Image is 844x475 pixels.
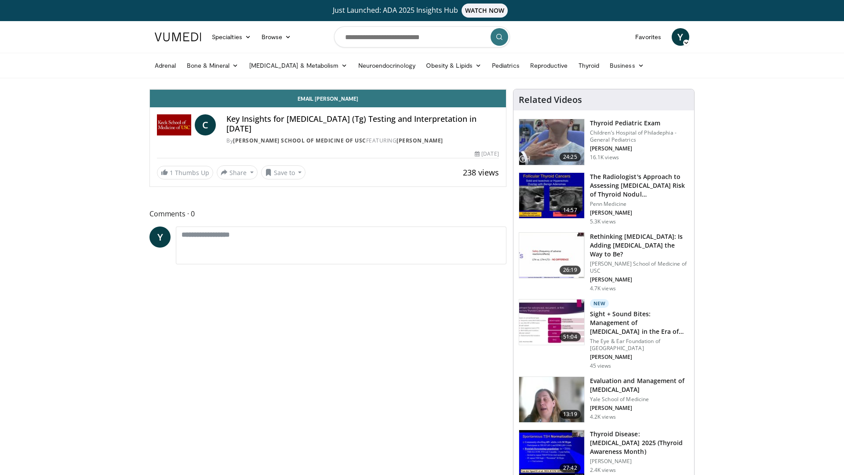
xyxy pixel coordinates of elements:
img: VuMedi Logo [155,33,201,41]
p: Yale School of Medicine [590,396,689,403]
p: Children’s Hospital of Philadephia - General Pediatrics [590,129,689,143]
p: 45 views [590,362,611,369]
a: Business [604,57,649,74]
a: Specialties [207,28,256,46]
input: Search topics, interventions [334,26,510,47]
a: 24:25 Thyroid Pediatric Exam Children’s Hospital of Philadephia - General Pediatrics [PERSON_NAME... [519,119,689,165]
p: [PERSON_NAME] School of Medicine of USC [590,260,689,274]
h3: Thyroid Disease: [MEDICAL_DATA] 2025 (Thyroid Awareness Month) [590,430,689,456]
p: New [590,299,609,308]
a: Pediatrics [487,57,525,74]
p: 5.3K views [590,218,616,225]
p: Penn Medicine [590,201,689,208]
p: 4.2K views [590,413,616,420]
h4: Related Videos [519,95,582,105]
h4: Key Insights for [MEDICAL_DATA] (Tg) Testing and Interpretation in [DATE] [226,114,499,133]
a: Bone & Mineral [182,57,244,74]
button: Share [217,165,258,179]
video-js: Video Player [150,89,506,90]
a: 51:04 New Sight + Sound Bites: Management of [MEDICAL_DATA] in the Era of Targ… The Eye & Ear Fou... [519,299,689,369]
img: Keck School of Medicine of USC [157,114,191,135]
span: Comments 0 [149,208,506,219]
h3: Evaluation and Management of [MEDICAL_DATA] [590,376,689,394]
a: [MEDICAL_DATA] & Metabolism [244,57,353,74]
h3: Sight + Sound Bites: Management of [MEDICAL_DATA] in the Era of Targ… [590,310,689,336]
p: [PERSON_NAME] [590,276,689,283]
p: 4.7K views [590,285,616,292]
img: 576742cb-950f-47b1-b49b-8023242b3cfa.150x105_q85_crop-smart_upscale.jpg [519,119,584,165]
button: Save to [261,165,306,179]
div: [DATE] [475,150,498,158]
a: 13:19 Evaluation and Management of [MEDICAL_DATA] Yale School of Medicine [PERSON_NAME] 4.2K views [519,376,689,423]
a: Reproductive [525,57,573,74]
span: 27:42 [560,464,581,472]
a: Just Launched: ADA 2025 Insights HubWATCH NOW [156,4,688,18]
span: 26:19 [560,266,581,274]
h3: Rethinking [MEDICAL_DATA]: Is Adding [MEDICAL_DATA] the Way to Be? [590,232,689,259]
a: Neuroendocrinology [353,57,421,74]
a: Thyroid [573,57,605,74]
p: [PERSON_NAME] [590,354,689,361]
p: [PERSON_NAME] [590,405,689,412]
img: 64bf5cfb-7b6d-429f-8d89-8118f524719e.150x105_q85_crop-smart_upscale.jpg [519,173,584,219]
h3: Thyroid Pediatric Exam [590,119,689,128]
a: [PERSON_NAME] [397,137,443,144]
a: Browse [256,28,297,46]
a: 1 Thumbs Up [157,166,213,179]
span: WATCH NOW [462,4,508,18]
a: Obesity & Lipids [421,57,487,74]
span: 1 [170,168,173,177]
a: Email [PERSON_NAME] [150,90,506,107]
p: [PERSON_NAME] [590,458,689,465]
a: Y [672,28,689,46]
span: 51:04 [560,332,581,341]
span: 13:19 [560,410,581,419]
a: Favorites [630,28,666,46]
p: [PERSON_NAME] [590,145,689,152]
p: The Eye & Ear Foundation of [GEOGRAPHIC_DATA] [590,338,689,352]
a: 26:19 Rethinking [MEDICAL_DATA]: Is Adding [MEDICAL_DATA] the Way to Be? [PERSON_NAME] School of ... [519,232,689,292]
p: 16.1K views [590,154,619,161]
span: 14:57 [560,206,581,215]
div: By FEATURING [226,137,499,145]
h3: The Radiologist's Approach to Assessing [MEDICAL_DATA] Risk of Thyroid Nodul… [590,172,689,199]
a: Y [149,227,171,248]
a: C [195,114,216,135]
a: 14:57 The Radiologist's Approach to Assessing [MEDICAL_DATA] Risk of Thyroid Nodul… Penn Medicine... [519,172,689,225]
img: 8bea4cff-b600-4be7-82a7-01e969b6860e.150x105_q85_crop-smart_upscale.jpg [519,300,584,345]
img: dc6b3c35-b36a-4a9c-9e97-c7938243fc78.150x105_q85_crop-smart_upscale.jpg [519,377,584,423]
span: 238 views [463,167,499,178]
span: 24:25 [560,153,581,161]
a: [PERSON_NAME] School of Medicine of USC [233,137,366,144]
a: Adrenal [149,57,182,74]
img: 83a0fbab-8392-4dd6-b490-aa2edb68eb86.150x105_q85_crop-smart_upscale.jpg [519,233,584,278]
p: 2.4K views [590,467,616,474]
p: [PERSON_NAME] [590,209,689,216]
